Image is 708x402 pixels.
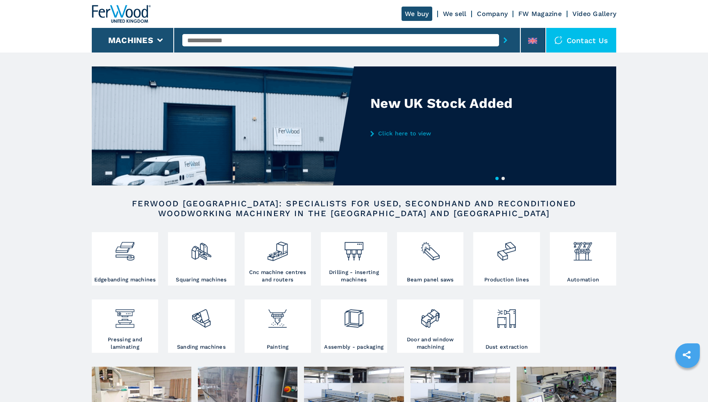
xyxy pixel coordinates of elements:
h2: FERWOOD [GEOGRAPHIC_DATA]: SPECIALISTS FOR USED, SECONDHAND AND RECONDITIONED WOODWORKING MACHINE... [118,199,590,218]
img: verniciatura_1.png [267,301,288,329]
h3: Edgebanding machines [94,276,156,283]
img: montaggio_imballaggio_2.png [343,301,365,329]
img: squadratrici_2.png [191,234,212,262]
img: sezionatrici_2.png [420,234,441,262]
img: New UK Stock Added [92,66,354,185]
a: Painting [245,299,311,353]
h3: Dust extraction [486,343,528,351]
a: Click here to view [370,130,531,137]
a: sharethis [676,345,697,365]
img: foratrici_inseritrici_2.png [343,234,365,262]
button: Machines [108,35,153,45]
h3: Sanding machines [177,343,226,351]
h3: Drilling - inserting machines [323,269,385,283]
h3: Squaring machines [176,276,227,283]
h3: Cnc machine centres and routers [247,269,309,283]
img: bordatrici_1.png [114,234,136,262]
div: Contact us [546,28,617,53]
a: Pressing and laminating [92,299,158,353]
a: Squaring machines [168,232,234,286]
a: We buy [402,7,432,21]
a: Assembly - packaging [321,299,387,353]
h3: Beam panel saws [407,276,454,283]
img: centro_di_lavoro_cnc_2.png [267,234,288,262]
a: Sanding machines [168,299,234,353]
h3: Pressing and laminating [94,336,156,351]
img: levigatrici_2.png [191,301,212,329]
a: Video Gallery [572,10,616,18]
h3: Painting [267,343,289,351]
a: Door and window machining [397,299,463,353]
h3: Production lines [484,276,529,283]
h3: Door and window machining [399,336,461,351]
a: Automation [550,232,616,286]
button: submit-button [499,31,512,50]
a: Edgebanding machines [92,232,158,286]
img: aspirazione_1.png [496,301,517,329]
img: linee_di_produzione_2.png [496,234,517,262]
img: lavorazione_porte_finestre_2.png [420,301,441,329]
h3: Automation [567,276,599,283]
button: 1 [495,177,499,180]
a: We sell [443,10,467,18]
a: Beam panel saws [397,232,463,286]
iframe: Chat [673,365,702,396]
img: Contact us [554,36,563,44]
a: Dust extraction [473,299,540,353]
button: 2 [501,177,505,180]
img: pressa-strettoia.png [114,301,136,329]
img: Ferwood [92,5,151,23]
img: automazione.png [572,234,594,262]
a: Company [477,10,508,18]
a: Drilling - inserting machines [321,232,387,286]
a: Production lines [473,232,540,286]
a: FW Magazine [518,10,562,18]
h3: Assembly - packaging [324,343,383,351]
a: Cnc machine centres and routers [245,232,311,286]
